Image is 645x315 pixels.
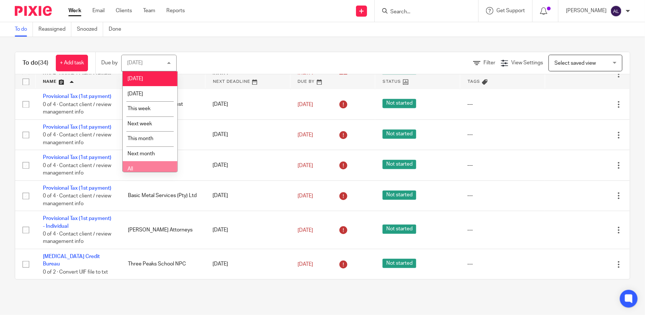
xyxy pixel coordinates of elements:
[128,166,133,172] span: All
[15,6,52,16] img: Pixie
[43,216,111,228] a: Provisional Tax (1st payment) - Individual
[390,9,456,16] input: Search
[43,155,111,160] a: Provisional Tax (1st payment)
[43,163,111,176] span: 0 of 4 · Contact client / review management info
[77,22,103,37] a: Snoozed
[205,119,290,150] td: [DATE]
[298,261,313,267] span: [DATE]
[205,211,290,249] td: [DATE]
[43,231,111,244] span: 0 of 4 · Contact client / review management info
[43,125,111,130] a: Provisional Tax (1st payment)
[128,91,143,96] span: [DATE]
[298,102,313,107] span: [DATE]
[383,99,416,108] span: Not started
[43,269,108,274] span: 0 of 2 · Convert UIF file to txt
[101,59,118,67] p: Due by
[120,119,206,150] td: [PERSON_NAME] CC
[15,22,33,37] a: To do
[23,59,48,67] h1: To do
[383,224,416,234] span: Not started
[468,260,538,268] div: ---
[43,94,111,99] a: Provisional Tax (1st payment)
[127,60,143,65] div: [DATE]
[468,226,538,234] div: ---
[120,180,206,211] td: Basic Metal Services (Pty) Ltd
[128,136,153,141] span: This month
[120,89,206,119] td: The Parring Family Trust
[92,7,105,14] a: Email
[383,160,416,169] span: Not started
[43,102,111,115] span: 0 of 4 · Contact client / review management info
[554,61,596,66] span: Select saved view
[38,60,48,66] span: (34)
[483,60,495,65] span: Filter
[166,7,185,14] a: Reports
[468,131,538,138] div: ---
[120,150,206,180] td: The Dolphin Trust
[116,7,132,14] a: Clients
[468,192,538,199] div: ---
[43,254,100,267] a: [MEDICAL_DATA] Credit Bureau
[120,249,206,280] td: Three Peaks School NPC
[511,60,543,65] span: View Settings
[56,55,88,71] a: + Add task
[610,5,622,17] img: svg%3E
[298,132,313,137] span: [DATE]
[120,211,206,249] td: [PERSON_NAME] Attorneys
[109,22,127,37] a: Done
[43,193,111,206] span: 0 of 4 · Contact client / review management info
[468,101,538,108] div: ---
[68,7,81,14] a: Work
[383,129,416,139] span: Not started
[205,89,290,119] td: [DATE]
[468,162,538,169] div: ---
[566,7,607,14] p: [PERSON_NAME]
[468,79,480,84] span: Tags
[298,163,313,168] span: [DATE]
[128,151,155,156] span: Next month
[128,76,143,81] span: [DATE]
[298,227,313,233] span: [DATE]
[128,121,152,126] span: Next week
[383,190,416,200] span: Not started
[38,22,71,37] a: Reassigned
[205,249,290,280] td: [DATE]
[143,7,155,14] a: Team
[43,132,111,145] span: 0 of 4 · Contact client / review management info
[205,180,290,211] td: [DATE]
[128,106,150,111] span: This week
[205,150,290,180] td: [DATE]
[496,8,525,13] span: Get Support
[383,259,416,268] span: Not started
[298,193,313,198] span: [DATE]
[43,186,111,191] a: Provisional Tax (1st payment)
